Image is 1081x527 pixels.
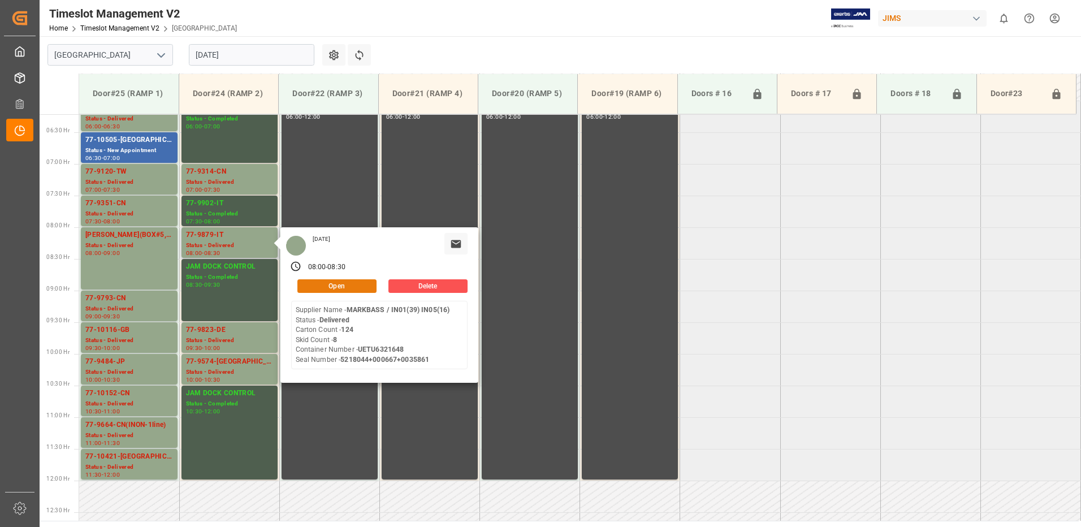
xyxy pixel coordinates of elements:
div: - [102,440,103,446]
div: 07:30 [103,187,120,192]
div: 07:30 [85,219,102,224]
span: 06:30 Hr [46,127,70,133]
div: 09:00 [85,314,102,319]
div: 12:00 [204,409,220,414]
div: 77-9314-CN [186,166,273,178]
div: 11:30 [103,440,120,446]
div: 09:30 [103,314,120,319]
div: 77-10152-CN [85,388,173,399]
div: 77-9484-JP [85,356,173,368]
div: 09:30 [204,282,220,287]
div: 10:00 [85,377,102,382]
span: 10:30 Hr [46,381,70,387]
b: MARKBASS / IN01(39) IN05(16) [347,306,450,314]
div: Status - Completed [186,273,273,282]
div: Status - Delivered [186,178,273,187]
button: Help Center [1017,6,1042,31]
div: - [202,345,204,351]
div: Status - Delivered [85,336,173,345]
div: - [102,124,103,129]
b: UETU6321648 [358,345,404,353]
a: Home [49,24,68,32]
div: - [102,377,103,382]
div: JIMS [878,10,987,27]
div: 06:00 [286,114,302,119]
div: 77-10421-[GEOGRAPHIC_DATA](IN01-7LINES) [85,451,173,463]
div: - [503,114,504,119]
span: 08:30 Hr [46,254,70,260]
div: 77-9574-[GEOGRAPHIC_DATA] [186,356,273,368]
div: - [102,409,103,414]
div: 77-9120-TW [85,166,173,178]
div: Supplier Name - Status - Carton Count - Skid Count - Container Number - Seal Number - [296,305,450,365]
div: 12:00 [103,472,120,477]
div: Status - Delivered [85,368,173,377]
div: - [202,282,204,287]
div: Status - Delivered [186,336,273,345]
div: Doors # 17 [786,83,846,105]
button: open menu [152,46,169,64]
div: 08:00 [103,219,120,224]
div: 06:00 [486,114,503,119]
div: 77-10505-[GEOGRAPHIC_DATA] [85,135,173,146]
div: 12:00 [504,114,521,119]
div: Status - Delivered [186,241,273,250]
span: 12:00 Hr [46,476,70,482]
div: Status - Delivered [85,431,173,440]
div: 06:00 [386,114,403,119]
div: 10:00 [186,377,202,382]
div: 08:30 [186,282,202,287]
b: 124 [341,326,353,334]
span: 09:00 Hr [46,286,70,292]
div: Status - New Appointment [85,146,173,155]
span: 07:30 Hr [46,191,70,197]
div: Timeslot Management V2 [49,5,237,22]
span: 11:00 Hr [46,412,70,418]
div: 10:00 [103,345,120,351]
div: 12:00 [604,114,621,119]
div: 10:00 [204,345,220,351]
div: Door#20 (RAMP 5) [487,83,568,104]
div: Status - Delivered [85,241,173,250]
div: Door#22 (RAMP 3) [288,83,369,104]
div: 07:00 [186,187,202,192]
a: Timeslot Management V2 [80,24,159,32]
div: 07:00 [85,187,102,192]
div: Door#25 (RAMP 1) [88,83,170,104]
div: 11:30 [85,472,102,477]
div: Status - Delivered [85,178,173,187]
div: 06:30 [85,155,102,161]
div: 12:00 [304,114,321,119]
div: Door#21 (RAMP 4) [388,83,469,104]
div: Door#19 (RAMP 6) [587,83,668,104]
img: Exertis%20JAM%20-%20Email%20Logo.jpg_1722504956.jpg [831,8,870,28]
div: 06:30 [103,124,120,129]
div: Door#23 [986,83,1046,105]
div: 08:00 [186,250,202,256]
div: [PERSON_NAME](BOX#5,BOX#6) [85,230,173,241]
div: Doors # 18 [886,83,946,105]
div: - [403,114,404,119]
div: - [102,219,103,224]
div: 77-9823-DE [186,325,273,336]
div: 09:30 [186,345,202,351]
div: Status - Delivered [85,114,173,124]
div: - [603,114,604,119]
button: Open [297,279,377,293]
div: - [102,314,103,319]
div: - [102,155,103,161]
div: 07:30 [186,219,202,224]
div: 06:00 [186,124,202,129]
div: - [326,262,327,273]
div: - [202,219,204,224]
div: 10:30 [103,377,120,382]
div: 10:30 [204,377,220,382]
div: 08:30 [204,250,220,256]
b: Delivered [319,316,349,324]
div: 77-9664-CN(INON-1line) [85,420,173,431]
div: [DATE] [309,235,335,243]
div: Status - Completed [186,399,273,409]
div: 09:30 [85,345,102,351]
span: 12:30 Hr [46,507,70,513]
div: 11:00 [85,440,102,446]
